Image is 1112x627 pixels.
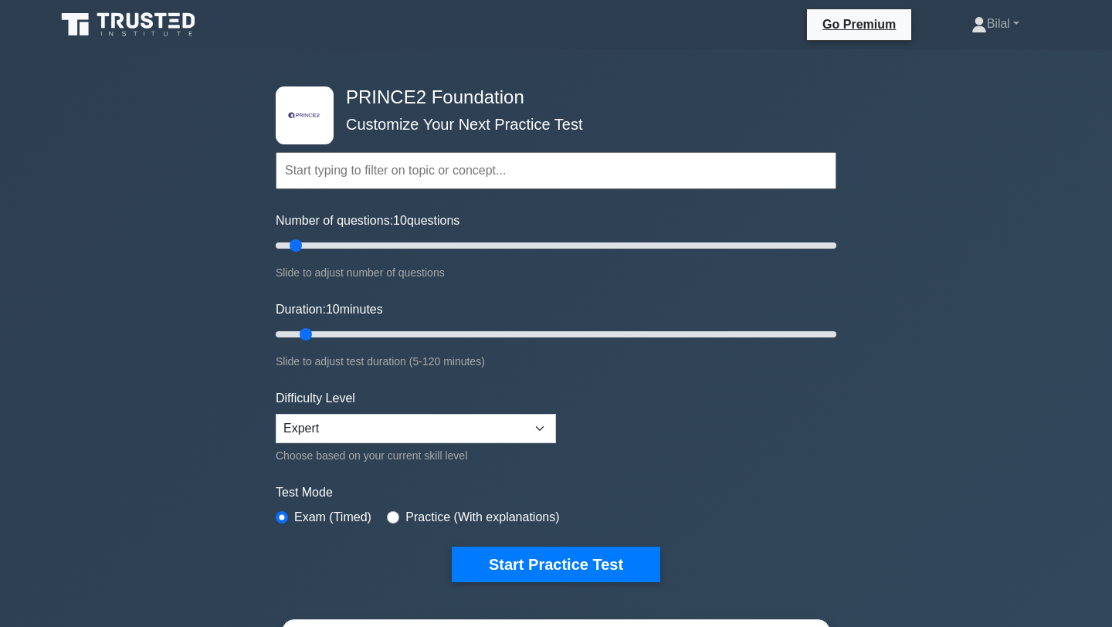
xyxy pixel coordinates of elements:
button: Start Practice Test [452,547,660,582]
div: Slide to adjust number of questions [276,263,836,282]
label: Number of questions: questions [276,212,459,230]
a: Go Premium [813,15,905,34]
input: Start typing to filter on topic or concept... [276,152,836,189]
label: Duration: minutes [276,300,383,319]
span: 10 [393,214,407,227]
h4: PRINCE2 Foundation [340,86,761,109]
div: Slide to adjust test duration (5-120 minutes) [276,352,836,371]
a: Bilal [934,8,1056,39]
label: Test Mode [276,483,836,502]
div: Choose based on your current skill level [276,446,556,465]
span: 10 [326,303,340,316]
label: Exam (Timed) [294,508,371,527]
label: Practice (With explanations) [405,508,559,527]
label: Difficulty Level [276,389,355,408]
